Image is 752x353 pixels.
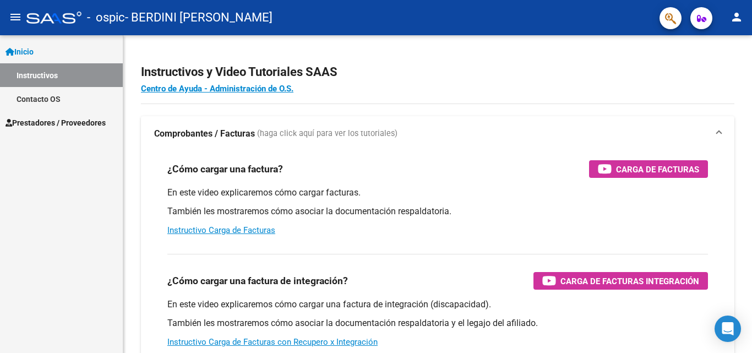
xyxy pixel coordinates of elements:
[167,273,348,289] h3: ¿Cómo cargar una factura de integración?
[6,117,106,129] span: Prestadores / Proveedores
[167,187,708,199] p: En este video explicaremos cómo cargar facturas.
[154,128,255,140] strong: Comprobantes / Facturas
[167,225,275,235] a: Instructivo Carga de Facturas
[589,160,708,178] button: Carga de Facturas
[167,205,708,218] p: También les mostraremos cómo asociar la documentación respaldatoria.
[167,337,378,347] a: Instructivo Carga de Facturas con Recupero x Integración
[6,46,34,58] span: Inicio
[87,6,125,30] span: - ospic
[141,84,293,94] a: Centro de Ayuda - Administración de O.S.
[167,298,708,311] p: En este video explicaremos cómo cargar una factura de integración (discapacidad).
[560,274,699,288] span: Carga de Facturas Integración
[715,316,741,342] div: Open Intercom Messenger
[141,116,734,151] mat-expansion-panel-header: Comprobantes / Facturas (haga click aquí para ver los tutoriales)
[730,10,743,24] mat-icon: person
[257,128,397,140] span: (haga click aquí para ver los tutoriales)
[533,272,708,290] button: Carga de Facturas Integración
[167,161,283,177] h3: ¿Cómo cargar una factura?
[9,10,22,24] mat-icon: menu
[125,6,273,30] span: - BERDINI [PERSON_NAME]
[141,62,734,83] h2: Instructivos y Video Tutoriales SAAS
[167,317,708,329] p: También les mostraremos cómo asociar la documentación respaldatoria y el legajo del afiliado.
[616,162,699,176] span: Carga de Facturas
